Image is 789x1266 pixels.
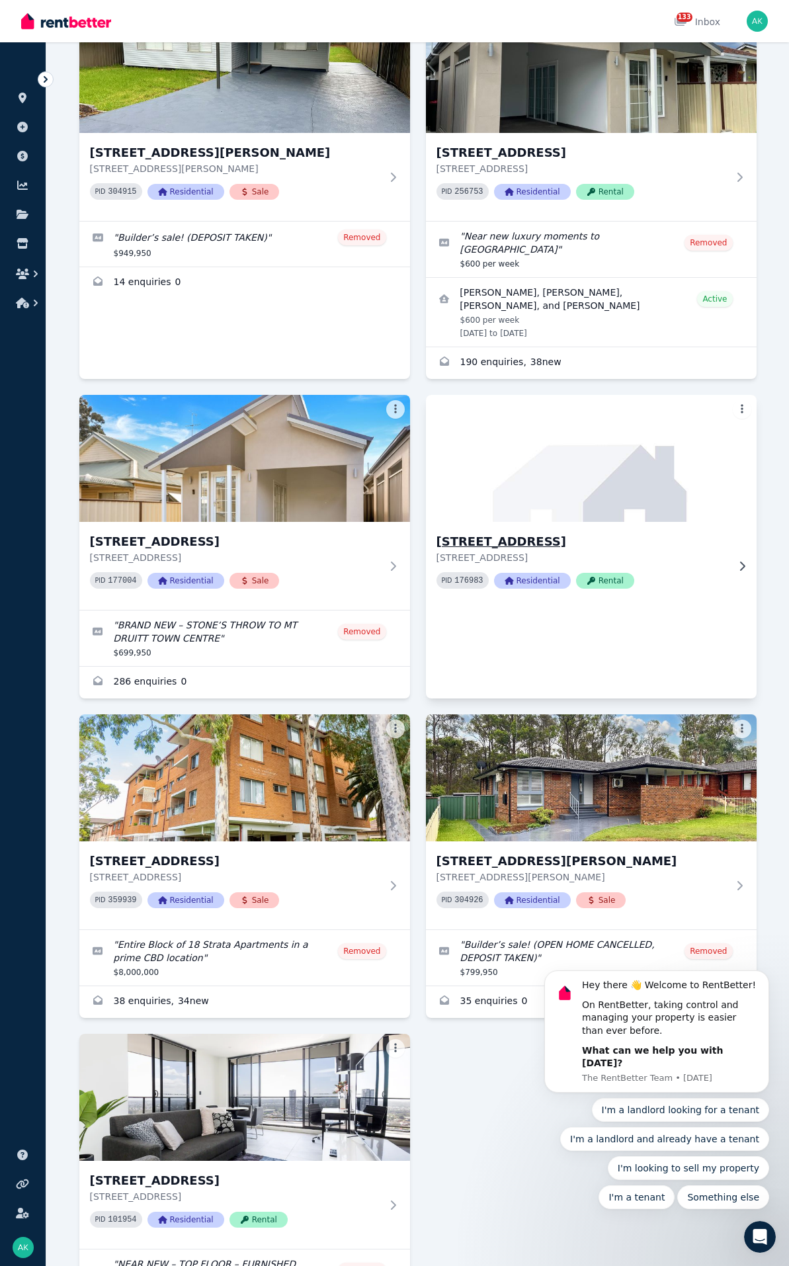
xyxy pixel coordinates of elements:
[674,15,720,28] div: Inbox
[95,1216,106,1223] small: PID
[90,1190,381,1203] p: [STREET_ADDRESS]
[147,184,224,200] span: Residential
[108,187,136,196] code: 304915
[436,852,727,870] h3: [STREET_ADDRESS][PERSON_NAME]
[79,395,410,522] img: 25A Varian St, Mount Druitt
[436,144,727,162] h3: [STREET_ADDRESS]
[426,395,757,610] a: 25A Varian Street, Mount Druitt[STREET_ADDRESS][STREET_ADDRESS]PID 176983ResidentialRental
[426,714,757,841] img: 188 Captain Cook Drive, Willmot
[108,576,136,585] code: 177004
[426,986,757,1018] a: Enquiries for 188 Captain Cook Drive, Willmot
[95,896,106,904] small: PID
[576,184,634,200] span: Rental
[494,184,571,200] span: Residential
[426,222,757,277] a: Edit listing: Near new luxury moments to Westfield and railway station
[147,1212,224,1228] span: Residential
[747,11,768,32] img: Ammar Khan
[79,714,410,841] img: 50 Canley Vale Rd, Canley Vale
[426,6,757,221] a: 25 Varian Street, Mount Druitt[STREET_ADDRESS][STREET_ADDRESS]PID 256753ResidentialRental
[147,573,224,589] span: Residential
[79,222,410,267] a: Edit listing: Builder’s sale! (DEPOSIT TAKEN)
[79,667,410,698] a: Enquiries for 25A Varian St, Mount Druitt
[436,551,727,564] p: [STREET_ADDRESS]
[442,896,452,904] small: PID
[494,892,571,908] span: Residential
[436,532,727,551] h3: [STREET_ADDRESS]
[79,6,410,221] a: 17 Edith Street, Mount Druitt[STREET_ADDRESS][PERSON_NAME][STREET_ADDRESS][PERSON_NAME]PID 304915...
[108,1215,136,1224] code: 101954
[79,395,410,610] a: 25A Varian St, Mount Druitt[STREET_ADDRESS][STREET_ADDRESS]PID 177004ResidentialSale
[90,144,381,162] h3: [STREET_ADDRESS][PERSON_NAME]
[21,11,111,31] img: RentBetter
[454,576,483,585] code: 176983
[229,184,280,200] span: Sale
[79,714,410,929] a: 50 Canley Vale Rd, Canley Vale[STREET_ADDRESS][STREET_ADDRESS]PID 359939ResidentialSale
[229,1212,288,1228] span: Rental
[79,6,410,133] img: 17 Edith Street, Mount Druitt
[733,400,751,419] button: More options
[436,162,727,175] p: [STREET_ADDRESS]
[417,392,765,525] img: 25A Varian Street, Mount Druitt
[79,986,410,1018] a: Enquiries for 50 Canley Vale Rd, Canley Vale
[79,930,410,986] a: Edit listing: Entire Block of 18 Strata Apartments in a prime CBD location
[677,13,692,22] span: 133
[13,1237,34,1258] img: Ammar Khan
[95,188,106,195] small: PID
[454,187,483,196] code: 256753
[426,6,757,133] img: 25 Varian Street, Mount Druitt
[90,1171,381,1190] h3: [STREET_ADDRESS]
[454,896,483,905] code: 304926
[108,896,136,905] code: 359939
[426,930,757,986] a: Edit listing: Builder’s sale! (OPEN HOME CANCELLED, DEPOSIT TAKEN)
[386,1039,405,1058] button: More options
[426,278,757,347] a: View details for Shade Beltran, Ryla Caranzo, Saudy Galang, and Leah Galang
[442,188,452,195] small: PID
[90,532,381,551] h3: [STREET_ADDRESS]
[79,267,410,299] a: Enquiries for 17 Edith Street, Mount Druitt
[147,892,224,908] span: Residential
[90,852,381,870] h3: [STREET_ADDRESS]
[229,892,280,908] span: Sale
[90,870,381,884] p: [STREET_ADDRESS]
[494,573,571,589] span: Residential
[229,573,280,589] span: Sale
[426,714,757,929] a: 188 Captain Cook Drive, Willmot[STREET_ADDRESS][PERSON_NAME][STREET_ADDRESS][PERSON_NAME]PID 3049...
[79,611,410,666] a: Edit listing: BRAND NEW – STONE’S THROW TO MT DRUITT TOWN CENTRE
[426,347,757,379] a: Enquiries for 25 Varian Street, Mount Druitt
[733,720,751,738] button: More options
[442,577,452,584] small: PID
[95,577,106,584] small: PID
[90,162,381,175] p: [STREET_ADDRESS][PERSON_NAME]
[436,870,727,884] p: [STREET_ADDRESS][PERSON_NAME]
[386,400,405,419] button: More options
[524,853,789,1230] iframe: Intercom notifications message
[79,1034,410,1249] a: 4101/11 Hassall St, Parramatta[STREET_ADDRESS][STREET_ADDRESS]PID 101954ResidentialRental
[90,551,381,564] p: [STREET_ADDRESS]
[79,1034,410,1161] img: 4101/11 Hassall St, Parramatta
[386,720,405,738] button: More options
[744,1221,776,1253] iframe: Intercom live chat
[576,573,634,589] span: Rental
